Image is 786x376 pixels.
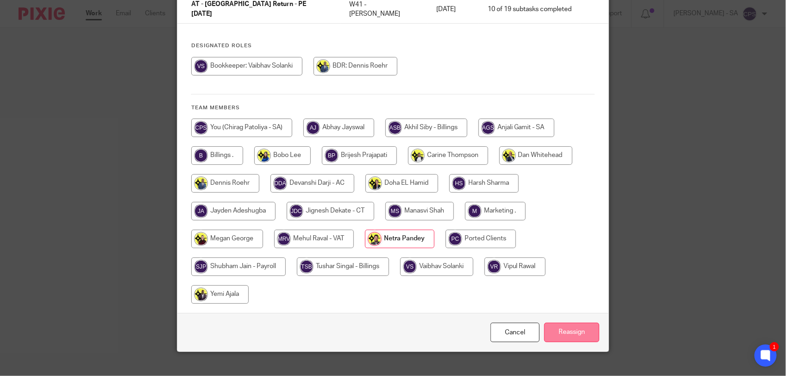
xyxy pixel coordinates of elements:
[490,323,540,343] a: Close this dialog window
[191,104,595,112] h4: Team members
[191,1,306,18] span: AT - [GEOGRAPHIC_DATA] Return - PE [DATE]
[544,323,599,343] input: Reassign
[191,42,595,50] h4: Designated Roles
[770,342,779,351] div: 1
[437,5,470,14] p: [DATE]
